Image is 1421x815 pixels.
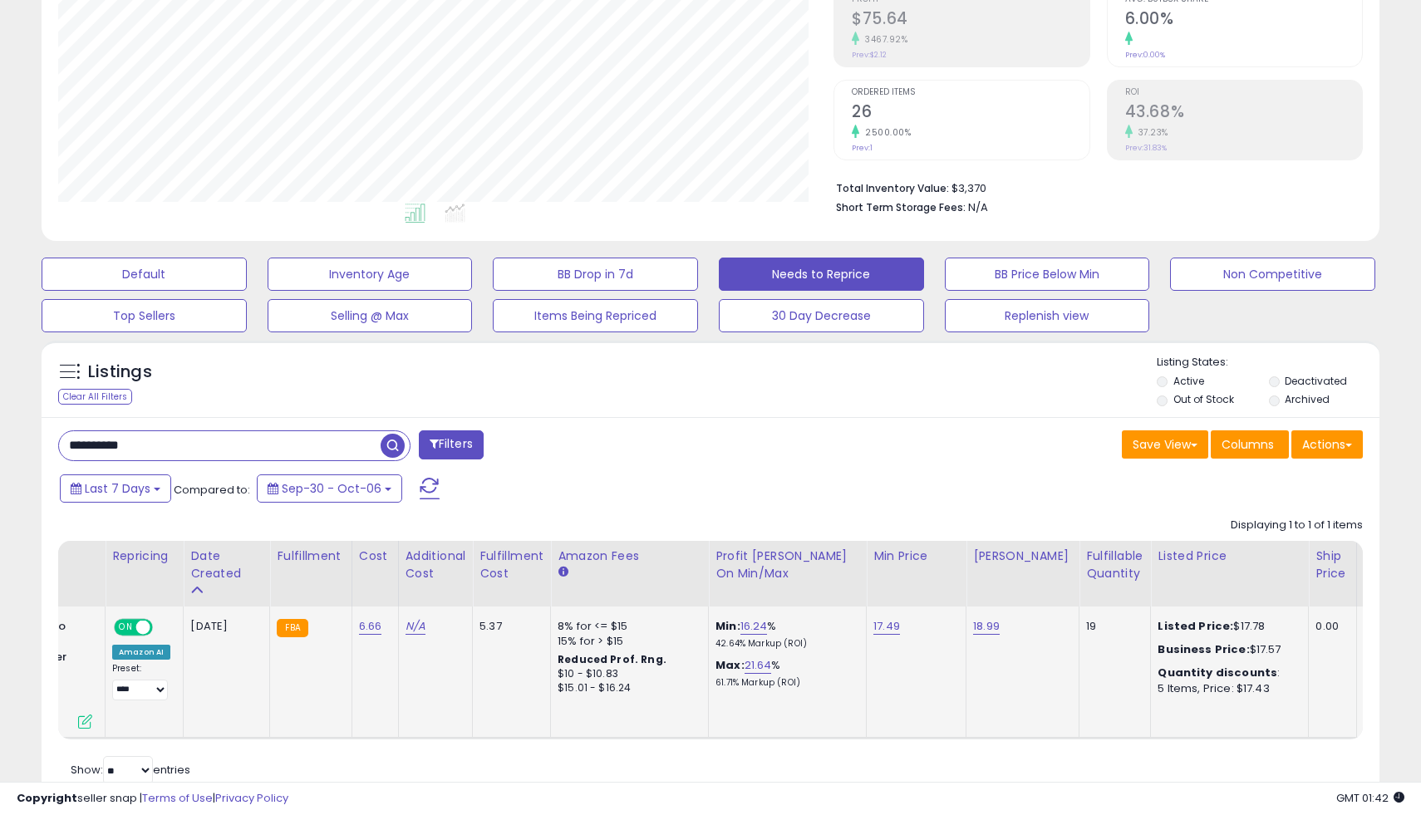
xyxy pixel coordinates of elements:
small: 3467.92% [859,33,907,46]
div: $17.78 [1158,619,1296,634]
label: Archived [1285,392,1330,406]
div: 15% for > $15 [558,634,696,649]
button: Filters [419,430,484,459]
div: % [715,619,853,650]
small: Prev: 31.83% [1125,143,1167,153]
label: Deactivated [1285,374,1347,388]
div: Fulfillment [277,547,344,565]
small: Prev: $2.12 [852,50,887,60]
div: Repricing [112,547,176,565]
h2: 6.00% [1125,9,1362,32]
p: Listing States: [1157,355,1379,371]
div: 5.37 [479,619,538,634]
div: Clear All Filters [58,389,132,405]
strong: Copyright [17,790,77,806]
div: : [1158,665,1296,680]
h2: 43.68% [1125,102,1362,125]
button: Columns [1211,430,1289,459]
div: Date Created [190,547,263,582]
div: Additional Cost [406,547,466,582]
b: Listed Price: [1158,618,1233,634]
a: 16.24 [740,618,768,635]
small: 2500.00% [859,126,911,139]
div: 8% for <= $15 [558,619,696,634]
span: 2025-10-14 01:42 GMT [1336,790,1404,806]
div: Listed Price [1158,547,1301,565]
p: 61.71% Markup (ROI) [715,677,853,689]
button: 30 Day Decrease [719,299,924,332]
div: Fulfillment Cost [479,547,543,582]
b: Min: [715,618,740,634]
div: Min Price [873,547,959,565]
div: $15.01 - $16.24 [558,681,696,695]
span: Ordered Items [852,88,1089,97]
label: Out of Stock [1173,392,1234,406]
small: Prev: 1 [852,143,873,153]
div: Amazon AI [112,645,170,660]
h2: 26 [852,102,1089,125]
h2: $75.64 [852,9,1089,32]
b: Total Inventory Value: [836,181,949,195]
span: Sep-30 - Oct-06 [282,480,381,497]
b: Max: [715,657,745,673]
div: [DATE] [190,619,257,634]
div: Cost [359,547,391,565]
b: Quantity discounts [1158,665,1277,680]
a: 6.66 [359,618,382,635]
span: ROI [1125,88,1362,97]
button: BB Drop in 7d [493,258,698,291]
a: 18.99 [973,618,1000,635]
button: Replenish view [945,299,1150,332]
div: $10 - $10.83 [558,667,696,681]
button: Non Competitive [1170,258,1375,291]
div: $17.57 [1158,642,1296,657]
small: Amazon Fees. [558,565,568,580]
button: Last 7 Days [60,474,171,503]
b: Business Price: [1158,641,1249,657]
div: Amazon Fees [558,547,701,565]
div: 5 Items, Price: $17.43 [1158,681,1296,696]
b: Short Term Storage Fees: [836,200,966,214]
div: 0.00 [1315,619,1343,634]
label: Active [1173,374,1204,388]
button: Items Being Repriced [493,299,698,332]
button: Selling @ Max [268,299,473,332]
span: Columns [1222,436,1274,453]
small: Prev: 0.00% [1125,50,1165,60]
li: $3,370 [836,177,1350,197]
div: 19 [1086,619,1138,634]
div: Ship Price [1315,547,1349,582]
span: Show: entries [71,762,190,778]
div: % [715,658,853,689]
div: Preset: [112,663,170,700]
a: Terms of Use [142,790,213,806]
th: The percentage added to the cost of goods (COGS) that forms the calculator for Min & Max prices. [709,541,867,606]
div: Profit [PERSON_NAME] on Min/Max [715,547,859,582]
a: 21.64 [745,657,772,674]
a: N/A [406,618,425,635]
span: N/A [968,199,988,215]
a: Privacy Policy [215,790,288,806]
small: 37.23% [1133,126,1168,139]
button: BB Price Below Min [945,258,1150,291]
h5: Listings [88,361,152,384]
span: OFF [150,621,177,635]
b: Reduced Prof. Rng. [558,652,666,666]
button: Needs to Reprice [719,258,924,291]
small: FBA [277,619,307,637]
button: Actions [1291,430,1363,459]
div: Displaying 1 to 1 of 1 items [1231,518,1363,533]
button: Top Sellers [42,299,247,332]
span: Last 7 Days [85,480,150,497]
div: seller snap | | [17,791,288,807]
span: ON [116,621,136,635]
button: Save View [1122,430,1208,459]
button: Sep-30 - Oct-06 [257,474,402,503]
button: Inventory Age [268,258,473,291]
span: Compared to: [174,482,250,498]
div: [PERSON_NAME] [973,547,1072,565]
a: 17.49 [873,618,900,635]
button: Default [42,258,247,291]
p: 42.64% Markup (ROI) [715,638,853,650]
div: Fulfillable Quantity [1086,547,1143,582]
